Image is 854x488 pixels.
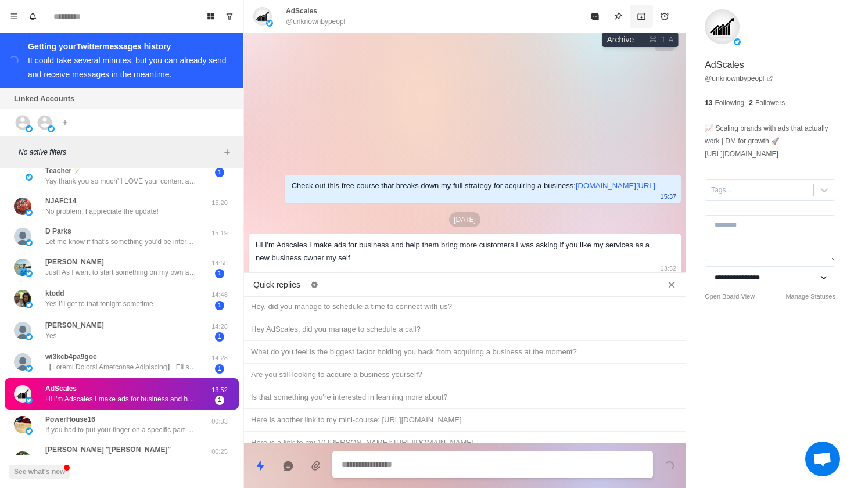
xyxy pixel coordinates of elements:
[705,58,744,72] p: AdScales
[45,383,77,394] p: AdScales
[449,212,480,227] p: [DATE]
[653,5,676,28] button: Add reminder
[14,451,31,469] img: picture
[45,257,104,267] p: [PERSON_NAME]
[662,275,681,294] button: Close quick replies
[251,300,679,313] div: Hey, did you manage to schedule a time to connect with us?
[205,385,234,395] p: 13:52
[26,302,33,308] img: picture
[14,228,31,245] img: picture
[14,353,31,371] img: picture
[205,353,234,363] p: 14:28
[26,428,33,435] img: picture
[305,275,324,294] button: Edit quick replies
[304,454,328,478] button: Add media
[286,16,345,27] p: @unknownbypeopl
[249,454,272,478] button: Quick replies
[251,436,679,449] div: Here is a link to my 10 [PERSON_NAME]: [URL][DOMAIN_NAME]
[215,364,224,374] span: 1
[26,270,33,277] img: picture
[734,38,741,45] img: picture
[220,145,234,159] button: Add filters
[215,396,224,405] span: 1
[705,122,835,160] p: 📈 Scaling brands with ads that actually work | DM for growth 🚀 [URL][DOMAIN_NAME]
[715,98,745,108] p: Following
[14,290,31,307] img: picture
[215,269,224,278] span: 1
[286,6,317,16] p: AdScales
[26,365,33,372] img: picture
[45,267,196,278] p: Just! As I want to start something on my own and your idea striked me different .
[9,465,70,479] button: See what's new
[805,442,840,476] a: Open chat
[28,56,227,79] div: It could take several minutes, but you can already send and receive messages in the meantime.
[205,417,234,426] p: 00:33
[785,292,835,302] a: Manage Statuses
[705,98,712,108] p: 13
[45,425,196,435] p: If you had to put your finger on a specific part of the process that’s holding you back from acqu...
[215,168,224,177] span: 1
[45,176,196,186] p: Yay thank you so much’ I LOVE your content and have learned a lot by following . I recently start...
[14,385,31,403] img: picture
[292,180,655,192] div: Check out this free course that breaks down my full strategy for acquiring a business:
[251,414,679,426] div: Here is another link to my mini-course: [URL][DOMAIN_NAME]
[266,20,273,27] img: picture
[220,7,239,26] button: Show unread conversations
[45,351,97,362] p: wi3kcb4pa9goc
[45,320,104,331] p: [PERSON_NAME]
[45,288,64,299] p: ktodd
[14,162,31,180] img: picture
[5,7,23,26] button: Menu
[14,198,31,215] img: picture
[749,98,753,108] p: 2
[14,259,31,276] img: picture
[202,7,220,26] button: Board View
[45,331,57,341] p: Yes
[45,226,71,236] p: D Parks
[45,299,153,309] p: Yes I’ll get to that tonight sometime
[251,323,679,336] div: Hey AdScales, did you manage to schedule a call?
[705,292,755,302] a: Open Board View
[19,147,220,157] p: No active filters
[755,98,785,108] p: Followers
[630,5,653,28] button: Archive
[253,279,300,291] p: Quick replies
[26,239,33,246] img: picture
[14,322,31,339] img: picture
[14,93,74,105] p: Linked Accounts
[58,116,72,130] button: Add account
[205,290,234,300] p: 14:48
[45,394,196,404] p: Hi I'm Adscales I make ads for business and help them bring more customers.I was asking if you li...
[576,181,655,190] a: [DOMAIN_NAME][URL]
[45,236,196,247] p: Let me know if that’s something you’d be interested in and I can set you up on a call with my con...
[26,209,33,216] img: picture
[607,5,630,28] button: Pin
[45,362,196,372] p: 【Loremi Dolorsi Ametconse Adipiscing】 Eli seddoe tempor incididunt utlaboree, dolo ma aliq e admi...
[705,9,740,44] img: picture
[277,454,300,478] button: Reply with AI
[583,5,607,28] button: Mark as read
[253,7,272,26] img: picture
[251,346,679,358] div: What do you feel is the biggest factor holding you back from acquiring a business at the moment?
[215,301,224,310] span: 1
[26,397,33,404] img: picture
[658,454,681,478] button: Send message
[661,190,677,203] p: 15:37
[215,332,224,342] span: 1
[26,174,33,181] img: picture
[45,196,76,206] p: NJAFC14
[205,447,234,457] p: 00:25
[48,125,55,132] img: picture
[661,262,677,275] p: 13:52
[205,198,234,208] p: 15:20
[205,228,234,238] p: 15:19
[23,7,42,26] button: Notifications
[205,259,234,268] p: 14:58
[26,333,33,340] img: picture
[45,414,95,425] p: PowerHouse16
[251,391,679,404] div: Is that something you're interested in learning more about?
[205,322,234,332] p: 14:28
[45,206,159,217] p: No problem, I appreciate the update!
[256,239,655,264] div: Hi I'm Adscales I make ads for business and help them bring more customers.I was asking if you li...
[251,368,679,381] div: Are you still looking to acquire a business yourself?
